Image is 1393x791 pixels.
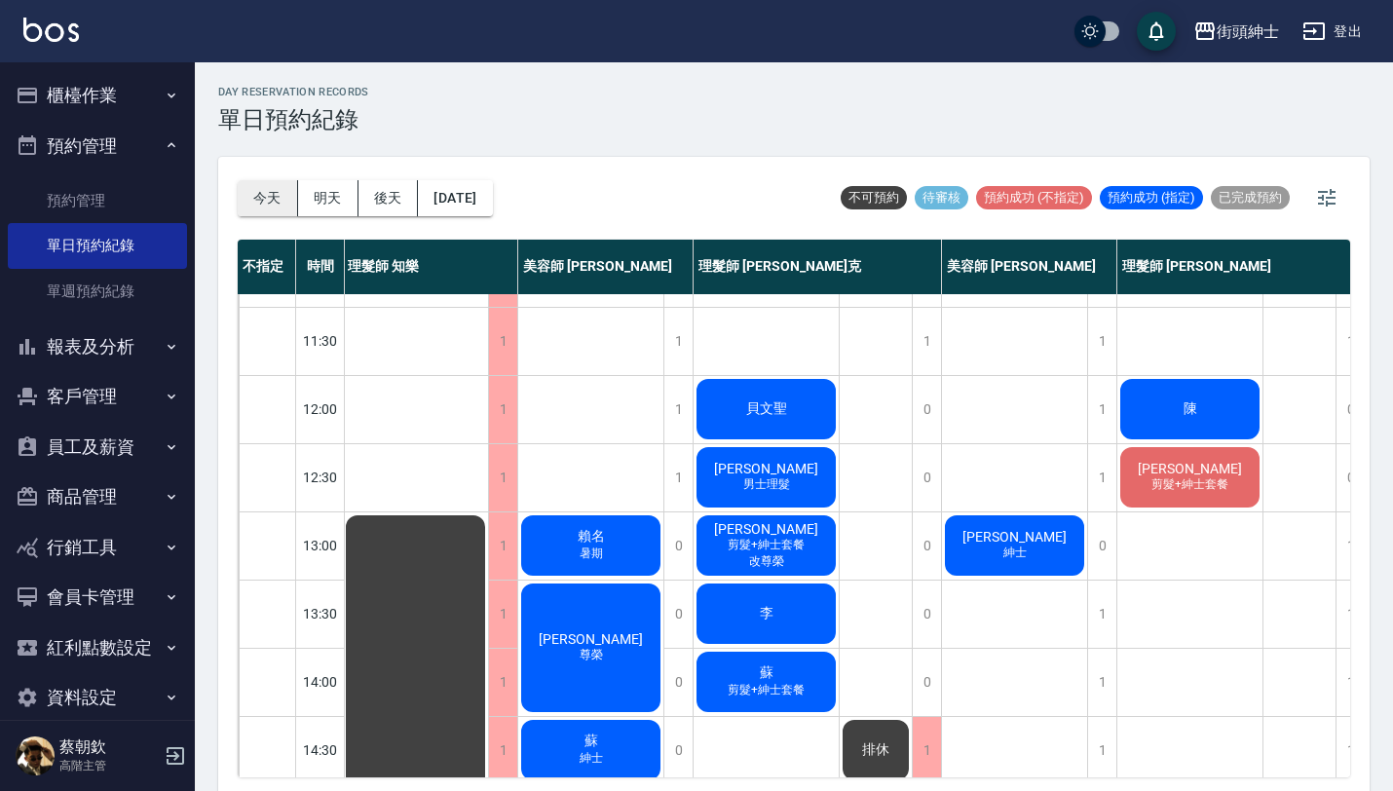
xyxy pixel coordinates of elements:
button: 今天 [238,180,298,216]
button: 報表及分析 [8,321,187,372]
div: 1 [912,717,941,784]
button: 後天 [358,180,419,216]
div: 1 [488,308,517,375]
div: 美容師 [PERSON_NAME] [518,240,694,294]
a: 預約管理 [8,178,187,223]
div: 1 [488,581,517,648]
div: 街頭紳士 [1217,19,1279,44]
button: 商品管理 [8,471,187,522]
button: save [1137,12,1176,51]
span: [PERSON_NAME] [1134,461,1246,476]
div: 1 [488,512,517,580]
div: 1 [663,444,693,511]
div: 1 [488,444,517,511]
span: 李 [756,605,777,622]
div: 0 [663,581,693,648]
img: Logo [23,18,79,42]
div: 12:30 [296,443,345,511]
div: 0 [663,717,693,784]
div: 1 [663,308,693,375]
button: 會員卡管理 [8,572,187,622]
div: 不指定 [238,240,296,294]
div: 0 [912,581,941,648]
span: 排休 [858,741,893,759]
button: 行銷工具 [8,522,187,573]
div: 1 [663,376,693,443]
button: 客戶管理 [8,371,187,422]
div: 1 [912,308,941,375]
span: 賴名 [574,528,609,546]
div: 1 [488,717,517,784]
button: 明天 [298,180,358,216]
button: 登出 [1295,14,1370,50]
span: [PERSON_NAME] [710,521,822,537]
span: 貝文聖 [742,400,791,418]
span: 陳 [1180,400,1201,418]
a: 單日預約紀錄 [8,223,187,268]
span: 男士理髮 [739,476,794,493]
span: 紳士 [576,750,607,767]
span: 已完成預約 [1211,189,1290,207]
div: 0 [912,512,941,580]
div: 1 [1087,376,1116,443]
div: 美容師 [PERSON_NAME] [942,240,1117,294]
div: 理髮師 [PERSON_NAME] [1117,240,1366,294]
div: 14:30 [296,716,345,784]
button: 街頭紳士 [1186,12,1287,52]
button: [DATE] [418,180,492,216]
div: 1 [1087,308,1116,375]
span: 蘇 [756,664,777,682]
span: [PERSON_NAME] [959,529,1071,545]
div: 0 [663,512,693,580]
div: 11:30 [296,307,345,375]
div: 0 [912,376,941,443]
span: 預約成功 (指定) [1100,189,1203,207]
h2: day Reservation records [218,86,369,98]
div: 理髮師 知樂 [343,240,518,294]
p: 高階主管 [59,757,159,774]
div: 13:30 [296,580,345,648]
button: 員工及薪資 [8,422,187,472]
div: 1 [488,376,517,443]
span: 預約成功 (不指定) [976,189,1092,207]
h5: 蔡朝欽 [59,737,159,757]
div: 0 [663,649,693,716]
div: 1 [488,649,517,716]
h3: 單日預約紀錄 [218,106,369,133]
span: 剪髮+紳士套餐 [1148,476,1232,493]
div: 1 [1087,717,1116,784]
span: 改尊榮 [745,553,788,570]
span: 蘇 [581,733,602,750]
span: 剪髮+紳士套餐 [724,682,809,698]
div: 12:00 [296,375,345,443]
div: 1 [1087,444,1116,511]
span: [PERSON_NAME] [535,631,647,647]
button: 資料設定 [8,672,187,723]
div: 理髮師 [PERSON_NAME]克 [694,240,942,294]
div: 0 [1087,512,1116,580]
div: 14:00 [296,648,345,716]
div: 13:00 [296,511,345,580]
span: 暑期 [576,546,607,562]
div: 1 [1087,581,1116,648]
span: 尊榮 [576,647,607,663]
div: 時間 [296,240,345,294]
button: 櫃檯作業 [8,70,187,121]
button: 紅利點數設定 [8,622,187,673]
div: 0 [912,649,941,716]
span: 待審核 [915,189,968,207]
span: 剪髮+紳士套餐 [724,537,809,553]
img: Person [16,736,55,775]
div: 0 [912,444,941,511]
a: 單週預約紀錄 [8,269,187,314]
span: [PERSON_NAME] [710,461,822,476]
button: 預約管理 [8,121,187,171]
div: 1 [1087,649,1116,716]
span: 紳士 [999,545,1031,561]
span: 不可預約 [841,189,907,207]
